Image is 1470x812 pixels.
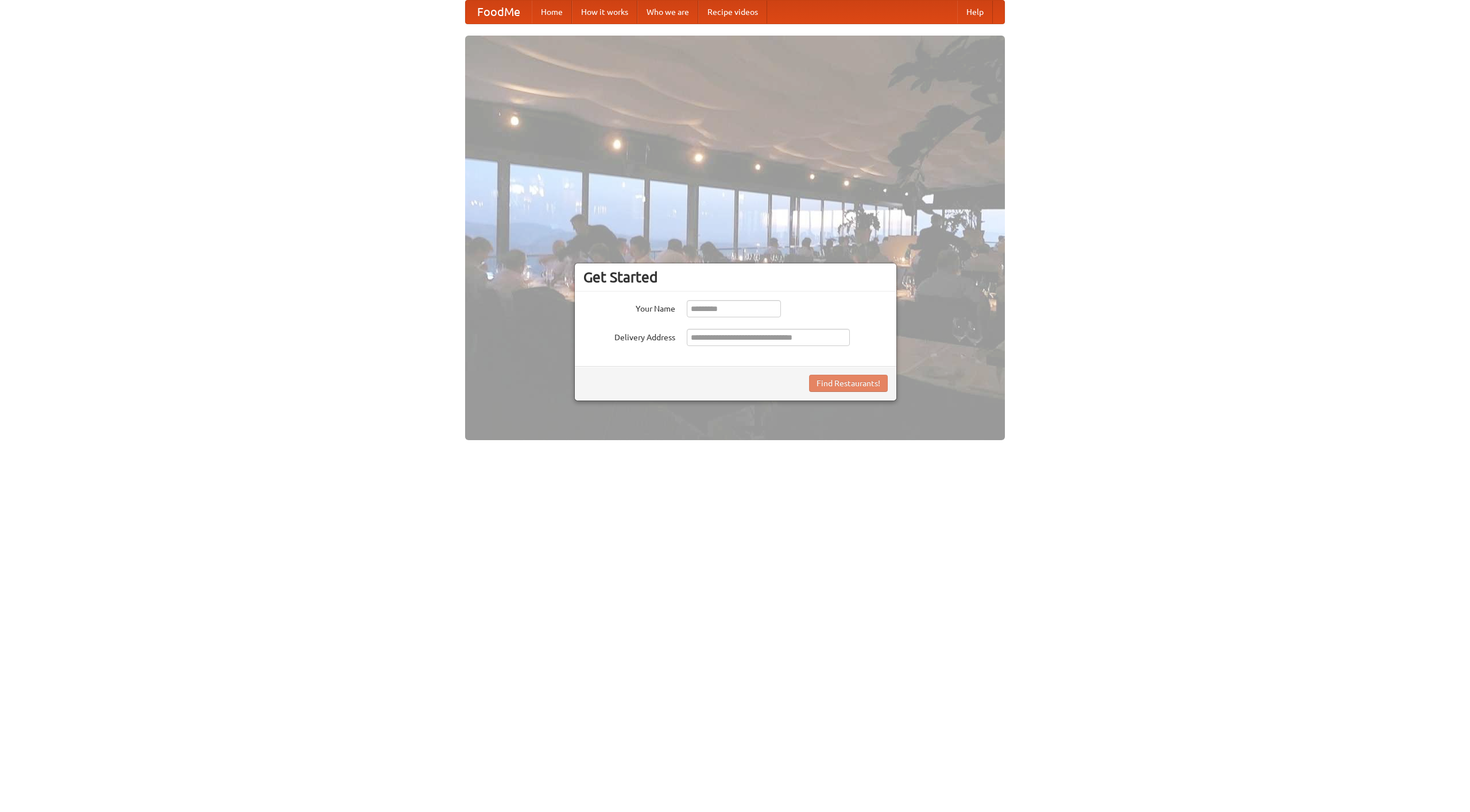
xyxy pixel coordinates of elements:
a: Help [957,1,993,24]
a: Home [532,1,572,24]
h3: Get Started [583,269,888,286]
label: Your Name [583,300,675,314]
a: Recipe videos [698,1,767,24]
button: Find Restaurants! [809,375,888,392]
a: How it works [572,1,637,24]
label: Delivery Address [583,329,675,343]
a: Who we are [637,1,698,24]
a: FoodMe [466,1,532,24]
